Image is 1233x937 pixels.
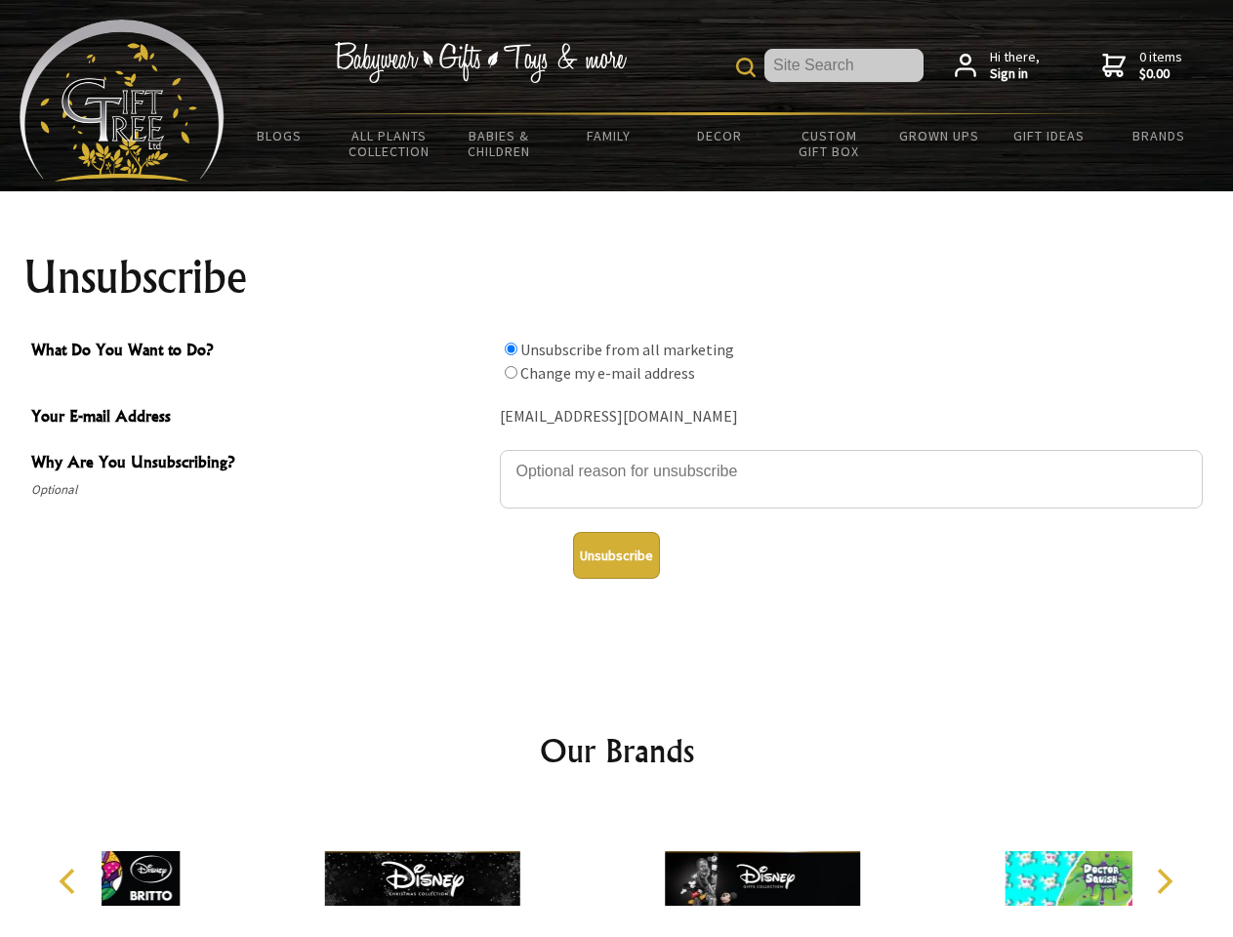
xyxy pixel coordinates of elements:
[664,115,774,156] a: Decor
[505,343,517,355] input: What Do You Want to Do?
[444,115,555,172] a: Babies & Children
[573,532,660,579] button: Unsubscribe
[39,727,1195,774] h2: Our Brands
[994,115,1104,156] a: Gift Ideas
[31,404,490,432] span: Your E-mail Address
[23,254,1211,301] h1: Unsubscribe
[505,366,517,379] input: What Do You Want to Do?
[500,450,1203,509] textarea: Why Are You Unsubscribing?
[555,115,665,156] a: Family
[520,340,734,359] label: Unsubscribe from all marketing
[990,49,1040,83] span: Hi there,
[764,49,924,82] input: Site Search
[31,338,490,366] span: What Do You Want to Do?
[774,115,884,172] a: Custom Gift Box
[31,450,490,478] span: Why Are You Unsubscribing?
[990,65,1040,83] strong: Sign in
[500,402,1203,432] div: [EMAIL_ADDRESS][DOMAIN_NAME]
[1102,49,1182,83] a: 0 items$0.00
[520,363,695,383] label: Change my e-mail address
[955,49,1040,83] a: Hi there,Sign in
[334,42,627,83] img: Babywear - Gifts - Toys & more
[20,20,225,182] img: Babyware - Gifts - Toys and more...
[225,115,335,156] a: BLOGS
[31,478,490,502] span: Optional
[1142,860,1185,903] button: Next
[884,115,994,156] a: Grown Ups
[1139,65,1182,83] strong: $0.00
[736,58,756,77] img: product search
[1139,48,1182,83] span: 0 items
[335,115,445,172] a: All Plants Collection
[49,860,92,903] button: Previous
[1104,115,1214,156] a: Brands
